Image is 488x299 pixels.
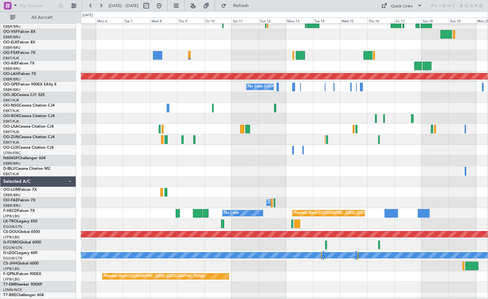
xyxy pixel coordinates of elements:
[7,12,69,23] button: All Aircraft
[3,224,22,229] a: EGGW/LTN
[294,208,395,218] div: Planned Maint [GEOGRAPHIC_DATA] ([GEOGRAPHIC_DATA])
[3,230,40,234] a: CS-DOUGlobal 6500
[394,18,422,23] div: Fri 17
[367,18,394,23] div: Thu 16
[3,235,20,240] a: LFPB/LBG
[449,18,476,23] div: Sun 19
[3,151,21,155] a: LFSN/ENC
[3,209,17,213] span: F-HECD
[3,167,16,171] span: D-IBLU
[3,30,18,34] span: OO-VSF
[286,18,313,23] div: Mon 13
[391,3,413,10] div: Quick Links
[3,172,19,176] a: EBKT/KJK
[3,288,22,292] a: LFMN/NCE
[3,203,20,208] a: EBBR/BRU
[3,266,20,271] a: LFPB/LBG
[3,283,16,287] span: T7-EMI
[3,45,20,50] a: EBBR/BRU
[3,262,39,265] a: CS-JHHGlobal 6000
[218,1,256,11] button: Refresh
[3,293,44,297] a: T7-BREChallenger 604
[150,18,177,23] div: Wed 8
[3,114,19,118] span: OO-ROK
[3,272,41,276] a: F-GPNJFalcon 900EX
[3,146,54,150] a: OO-LUXCessna Citation CJ4
[232,18,259,23] div: Sat 11
[3,72,19,76] span: OO-LAH
[109,3,139,9] span: [DATE] - [DATE]
[3,241,41,244] a: G-FOMOGlobal 6000
[3,30,35,34] a: OO-VSFFalcon 8X
[313,18,340,23] div: Tue 14
[3,198,35,202] a: OO-FAEFalcon 7X
[3,256,22,261] a: EGGW/LTN
[3,56,19,61] a: EBKT/KJK
[3,140,19,145] a: EBKT/KJK
[268,198,312,207] div: Owner Melsbroek Air Base
[3,251,17,255] span: G-LEGC
[3,41,18,44] span: OO-ELK
[3,188,37,192] a: OO-LUMFalcon 7X
[378,1,425,11] button: Quick Links
[422,18,449,23] div: Sat 18
[3,72,36,76] a: OO-LAHFalcon 7X
[3,230,18,234] span: CS-DOU
[259,18,286,23] div: Sun 12
[3,220,37,223] a: LX-TROLegacy 650
[3,41,35,44] a: OO-ELKFalcon 8X
[96,18,123,23] div: Mon 6
[3,188,19,192] span: OO-LUM
[3,104,19,108] span: OO-NSG
[3,277,20,282] a: LFPB/LBG
[3,104,55,108] a: OO-NSGCessna Citation CJ4
[228,4,255,8] span: Refresh
[248,82,355,92] div: No Crew [GEOGRAPHIC_DATA] ([GEOGRAPHIC_DATA] National)
[3,125,18,129] span: OO-LXA
[3,83,18,86] span: OO-GPE
[3,62,34,65] a: OO-AIEFalcon 7X
[3,245,22,250] a: EGGW/LTN
[3,241,19,244] span: G-FOMO
[3,214,20,219] a: LFPB/LBG
[3,209,35,213] a: F-HECDFalcon 7X
[3,198,18,202] span: OO-FAE
[3,293,16,297] span: T7-BRE
[3,98,19,103] a: EBKT/KJK
[123,18,150,23] div: Tue 7
[3,130,19,134] a: EBKT/KJK
[19,1,56,11] input: Trip Number
[3,93,45,97] a: OO-JIDCessna CJ1 525
[3,272,17,276] span: F-GPNJ
[3,167,50,171] a: D-IBLUCessna Citation M2
[3,262,17,265] span: CS-JHH
[3,87,20,92] a: EBBR/BRU
[3,83,56,86] a: OO-GPEFalcon 900EX EASy II
[3,156,46,160] a: N604GFChallenger 604
[82,13,93,18] div: [DATE]
[204,18,232,23] div: Fri 10
[3,251,37,255] a: G-LEGCLegacy 600
[3,114,55,118] a: OO-ROKCessna Citation CJ4
[3,161,20,166] a: EBBR/BRU
[3,51,18,55] span: OO-FSX
[3,283,42,287] a: T7-EMIHawker 900XP
[3,125,54,129] a: OO-LXACessna Citation CJ4
[3,77,20,82] a: EBBR/BRU
[3,156,18,160] span: N604GF
[3,193,20,198] a: EBBR/BRU
[340,18,367,23] div: Wed 15
[3,119,19,124] a: EBKT/KJK
[3,62,17,65] span: OO-AIE
[3,135,55,139] a: OO-ZUNCessna Citation CJ4
[3,93,17,97] span: OO-JID
[177,18,204,23] div: Thu 9
[224,208,239,218] div: No Crew
[3,146,18,150] span: OO-LUX
[3,51,35,55] a: OO-FSXFalcon 7X
[3,24,20,29] a: EBBR/BRU
[3,220,17,223] span: LX-TRO
[3,135,19,139] span: OO-ZUN
[104,272,205,281] div: Planned Maint [GEOGRAPHIC_DATA] ([GEOGRAPHIC_DATA])
[3,66,20,71] a: EBBR/BRU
